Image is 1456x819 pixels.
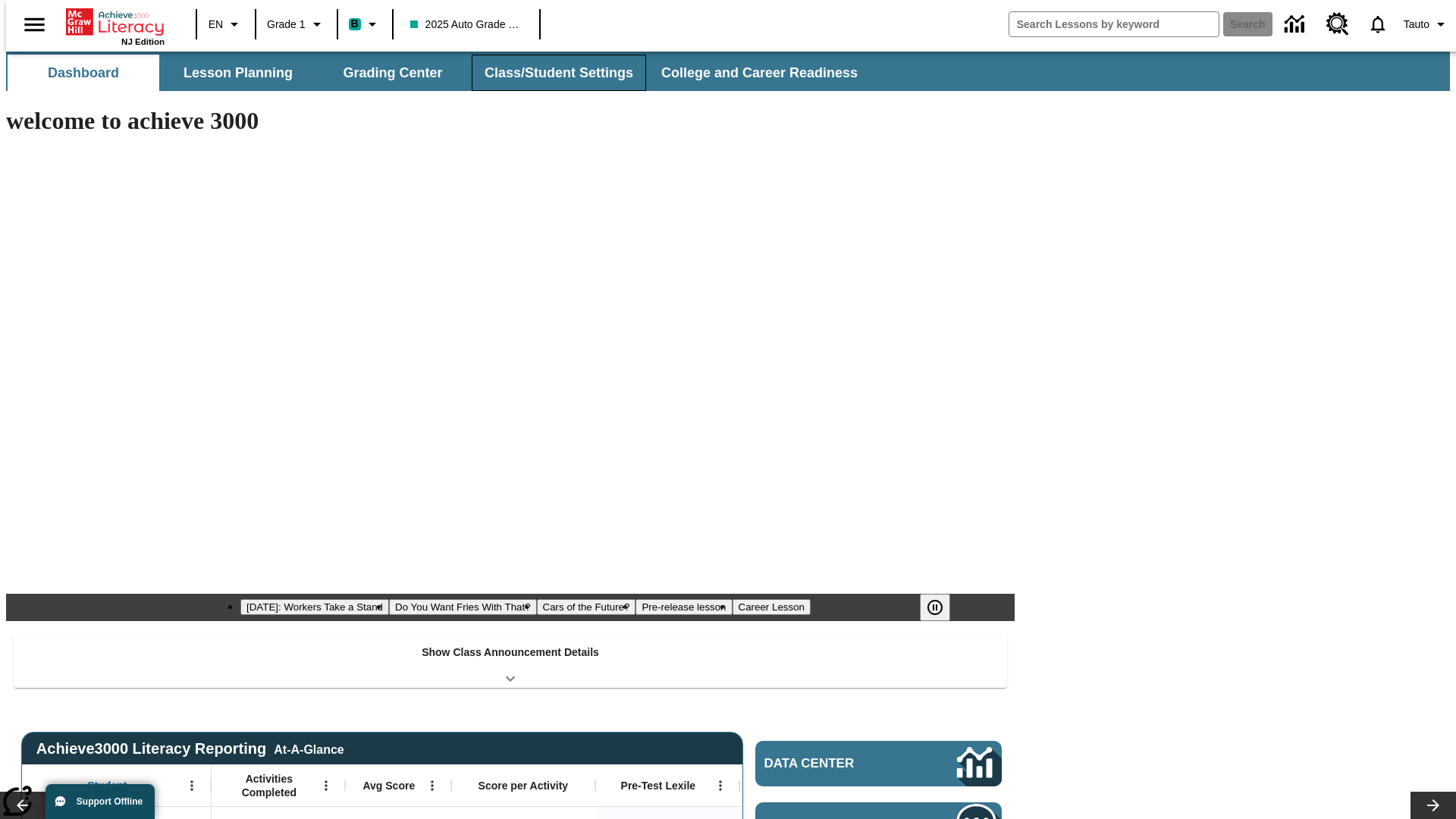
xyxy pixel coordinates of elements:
button: Boost Class color is teal. Change class color [343,11,388,38]
button: Open side menu [12,2,57,47]
button: Dashboard [8,55,159,91]
a: Notifications [1358,5,1398,44]
a: Resource Center, Will open in new tab [1317,4,1358,45]
button: Slide 2 Do You Want Fries With That? [389,599,537,615]
span: Support Offline [77,796,143,807]
button: Open Menu [709,774,732,797]
input: search field [1009,12,1219,36]
button: Slide 4 Pre-release lesson [635,599,732,615]
span: 2025 Auto Grade 1 A [410,17,522,33]
span: Score per Activity [479,779,569,792]
div: SubNavbar [6,52,1450,91]
button: Slide 3 Cars of the Future? [537,599,636,615]
h1: welcome to achieve 3000 [6,107,1015,135]
button: College and Career Readiness [649,55,870,91]
button: Profile/Settings [1398,11,1456,38]
span: EN [209,17,223,33]
button: Grading Center [317,55,469,91]
a: Data Center [755,741,1002,786]
div: Show Class Announcement Details [14,635,1007,688]
button: Open Menu [421,774,444,797]
a: Home [66,7,165,37]
button: Language: EN, Select a language [202,11,250,38]
button: Class/Student Settings [472,55,646,91]
span: Tauto [1404,17,1429,33]
span: Achieve3000 Literacy Reporting [36,740,344,758]
body: Maximum 600 characters Press Escape to exit toolbar Press Alt + F10 to reach toolbar [6,12,221,26]
p: Show Class Announcement Details [422,645,599,661]
div: Pause [920,594,965,621]
span: Activities Completed [219,772,319,799]
button: Open Menu [315,774,337,797]
span: B [351,14,359,33]
button: Pause [920,594,950,621]
button: Slide 1 Labor Day: Workers Take a Stand [240,599,389,615]
div: Home [66,5,165,46]
button: Lesson carousel, Next [1410,792,1456,819]
span: Avg Score [362,779,415,792]
a: Data Center [1276,4,1317,45]
button: Support Offline [45,784,155,819]
div: At-A-Glance [274,740,344,757]
button: Grade: Grade 1, Select a grade [261,11,332,38]
button: Lesson Planning [162,55,314,91]
div: SubNavbar [6,55,871,91]
span: Pre-Test Lexile [621,779,696,792]
span: Grade 1 [267,17,306,33]
button: Slide 5 Career Lesson [733,599,811,615]
span: Data Center [764,756,906,771]
button: Open Menu [180,774,203,797]
span: Student [87,779,127,792]
span: NJ Edition [121,37,165,46]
